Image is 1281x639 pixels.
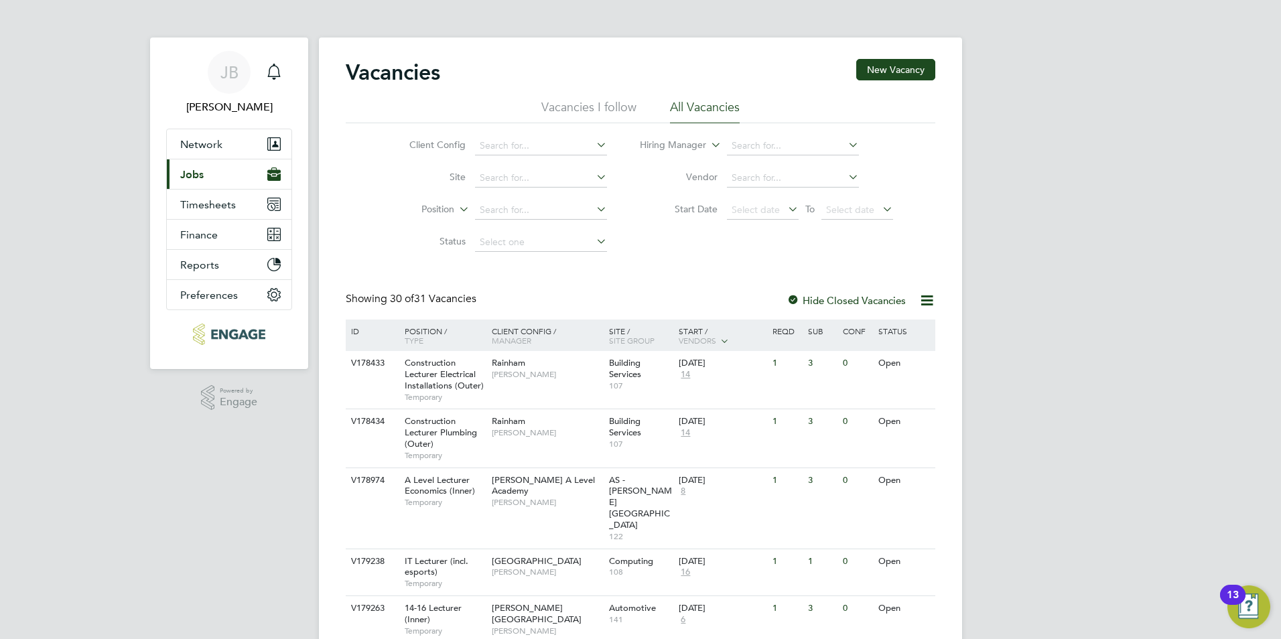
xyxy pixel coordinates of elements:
button: Preferences [167,280,291,309]
span: Reports [180,259,219,271]
span: Temporary [405,450,485,461]
span: [PERSON_NAME] [492,427,602,438]
span: IT Lecturer (incl. esports) [405,555,468,578]
span: 122 [609,531,673,542]
span: Temporary [405,392,485,403]
span: [PERSON_NAME] [492,626,602,636]
span: Vendors [679,335,716,346]
span: 6 [679,614,687,626]
span: Site Group [609,335,655,346]
span: 14-16 Lecturer (Inner) [405,602,462,625]
span: Select date [732,204,780,216]
span: 14 [679,369,692,380]
span: 31 Vacancies [390,292,476,305]
div: Conf [839,319,874,342]
span: 108 [609,567,673,577]
div: Open [875,409,933,434]
input: Search for... [475,137,607,155]
div: Position / [395,319,488,352]
div: 3 [805,596,839,621]
label: Client Config [389,139,466,151]
span: Engage [220,397,257,408]
nav: Main navigation [150,38,308,369]
input: Search for... [727,137,859,155]
div: 1 [769,351,804,376]
span: Construction Lecturer Electrical Installations (Outer) [405,357,484,391]
div: [DATE] [679,416,766,427]
div: 1 [769,468,804,493]
span: [PERSON_NAME] [492,567,602,577]
div: Open [875,596,933,621]
span: Temporary [405,497,485,508]
span: [PERSON_NAME][GEOGRAPHIC_DATA] [492,602,582,625]
div: 0 [839,549,874,574]
span: [PERSON_NAME] [492,497,602,508]
label: Position [377,203,454,216]
span: Select date [826,204,874,216]
span: 16 [679,567,692,578]
span: Finance [180,228,218,241]
div: 0 [839,468,874,493]
h2: Vacancies [346,59,440,86]
span: Jack Baron [166,99,292,115]
div: 13 [1227,595,1239,612]
div: 0 [839,351,874,376]
span: Type [405,335,423,346]
div: V178433 [348,351,395,376]
div: [DATE] [679,556,766,567]
span: Computing [609,555,653,567]
div: [DATE] [679,475,766,486]
span: Manager [492,335,531,346]
div: 3 [805,351,839,376]
span: [GEOGRAPHIC_DATA] [492,555,582,567]
input: Select one [475,233,607,252]
span: Building Services [609,415,641,438]
span: Construction Lecturer Plumbing (Outer) [405,415,477,449]
span: AS - [PERSON_NAME][GEOGRAPHIC_DATA] [609,474,672,531]
div: Start / [675,319,769,353]
div: Reqd [769,319,804,342]
div: 1 [769,409,804,434]
span: Automotive [609,602,656,614]
input: Search for... [475,169,607,188]
a: Powered byEngage [201,385,258,411]
span: To [801,200,819,218]
div: 1 [769,596,804,621]
div: [DATE] [679,358,766,369]
span: Building Services [609,357,641,380]
div: 0 [839,596,874,621]
label: Site [389,171,466,183]
button: Jobs [167,159,291,189]
label: Status [389,235,466,247]
button: Reports [167,250,291,279]
span: 14 [679,427,692,439]
button: New Vacancy [856,59,935,80]
div: 0 [839,409,874,434]
div: V179238 [348,549,395,574]
span: Temporary [405,578,485,589]
div: 1 [805,549,839,574]
span: JB [220,64,239,81]
div: Showing [346,292,479,306]
span: Rainham [492,415,525,427]
label: Start Date [640,203,718,215]
div: Sub [805,319,839,342]
div: 3 [805,409,839,434]
label: Hiring Manager [629,139,706,152]
div: Open [875,549,933,574]
a: Go to home page [166,324,292,345]
label: Vendor [640,171,718,183]
button: Finance [167,220,291,249]
span: 141 [609,614,673,625]
label: Hide Closed Vacancies [787,294,906,307]
button: Network [167,129,291,159]
span: Rainham [492,357,525,368]
span: [PERSON_NAME] A Level Academy [492,474,595,497]
span: Timesheets [180,198,236,211]
span: Powered by [220,385,257,397]
div: Open [875,351,933,376]
span: 107 [609,439,673,449]
li: Vacancies I follow [541,99,636,123]
input: Search for... [475,201,607,220]
li: All Vacancies [670,99,740,123]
